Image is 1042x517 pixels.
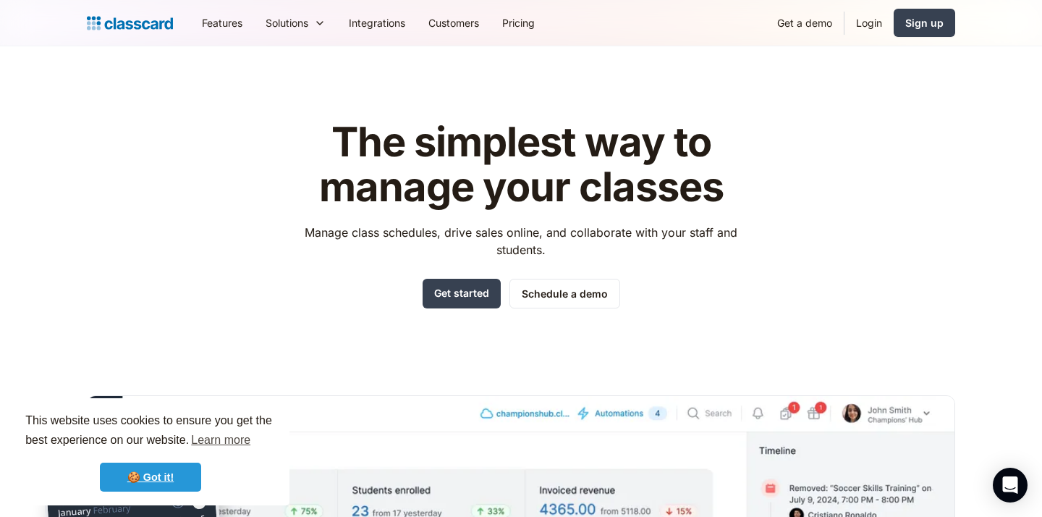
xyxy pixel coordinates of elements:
[100,463,201,492] a: dismiss cookie message
[87,13,173,33] a: home
[189,429,253,451] a: learn more about cookies
[25,412,276,451] span: This website uses cookies to ensure you get the best experience on our website.
[292,224,751,258] p: Manage class schedules, drive sales online, and collaborate with your staff and students.
[894,9,955,37] a: Sign up
[337,7,417,39] a: Integrations
[417,7,491,39] a: Customers
[12,398,289,505] div: cookieconsent
[993,468,1028,503] div: Open Intercom Messenger
[509,279,620,308] a: Schedule a demo
[254,7,337,39] div: Solutions
[491,7,546,39] a: Pricing
[844,7,894,39] a: Login
[766,7,844,39] a: Get a demo
[905,15,944,30] div: Sign up
[266,15,308,30] div: Solutions
[190,7,254,39] a: Features
[292,120,751,209] h1: The simplest way to manage your classes
[423,279,501,308] a: Get started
